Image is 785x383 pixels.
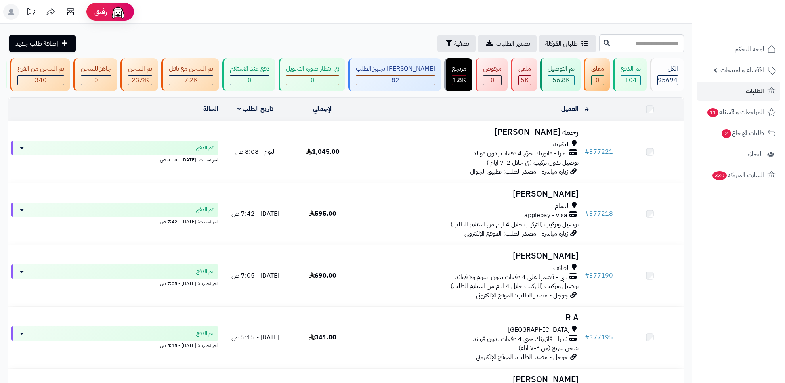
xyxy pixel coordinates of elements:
[697,145,780,164] a: العملاء
[286,76,339,85] div: 0
[443,58,474,91] a: مرتجع 1.8K
[553,140,570,149] span: البكيرية
[237,104,273,114] a: تاريخ الطلب
[221,58,277,91] a: دفع عند الاستلام 0
[735,44,764,55] span: لوحة التحكم
[545,39,578,48] span: طلباتي المُوكلة
[35,75,47,85] span: 340
[356,64,435,73] div: [PERSON_NAME] تجهيز الطلب
[196,144,214,152] span: تم الدفع
[454,39,469,48] span: تصفية
[552,75,570,85] span: 56.8K
[585,333,589,342] span: #
[231,271,279,280] span: [DATE] - 7:05 ص
[585,209,613,218] a: #377218
[309,333,336,342] span: 341.00
[9,35,76,52] a: إضافة طلب جديد
[196,206,214,214] span: تم الدفع
[470,167,568,176] span: زيارة مباشرة - مصدر الطلب: تطبيق الجوال
[196,329,214,337] span: تم الدفع
[72,58,119,91] a: جاهز للشحن 0
[356,76,435,85] div: 82
[585,271,613,280] a: #377190
[94,75,98,85] span: 0
[519,76,531,85] div: 4986
[169,64,213,73] div: تم الشحن مع ناقل
[509,58,539,91] a: ملغي 5K
[452,76,466,85] div: 1820
[476,291,568,300] span: جوجل - مصدر الطلب: الموقع الإلكتروني
[548,64,575,73] div: تم التوصيل
[474,58,509,91] a: مرفوض 0
[496,39,530,48] span: تصدير الطلبات
[591,64,604,73] div: معلق
[548,76,574,85] div: 56815
[478,35,537,52] a: تصدير الطلبات
[11,217,218,225] div: اخر تحديث: [DATE] - 7:42 ص
[487,158,579,167] span: توصيل بدون تركيب (في خلال 2-7 ايام )
[596,75,600,85] span: 0
[17,64,64,73] div: تم الشحن من الفرع
[248,75,252,85] span: 0
[132,75,149,85] span: 23.9K
[81,76,111,85] div: 0
[235,147,276,157] span: اليوم - 8:08 ص
[585,209,589,218] span: #
[561,104,579,114] a: العميل
[11,155,218,163] div: اخر تحديث: [DATE] - 8:08 ص
[508,326,570,335] span: [GEOGRAPHIC_DATA]
[707,108,718,117] span: 11
[585,104,589,114] a: #
[697,40,780,59] a: لوحة التحكم
[451,282,579,291] span: توصيل وتركيب (التركيب خلال 4 ايام من استلام الطلب)
[311,75,315,85] span: 0
[721,128,764,139] span: طلبات الإرجاع
[230,64,269,73] div: دفع عند الاستلام
[697,82,780,101] a: الطلبات
[160,58,221,91] a: تم الشحن مع ناقل 7.2K
[94,7,107,17] span: رفيق
[8,58,72,91] a: تم الشحن من الفرع 340
[110,4,126,20] img: ai-face.png
[585,147,589,157] span: #
[697,166,780,185] a: السلات المتروكة330
[611,58,648,91] a: تم الدفع 104
[230,76,269,85] div: 0
[747,149,763,160] span: العملاء
[128,76,152,85] div: 23926
[184,75,198,85] span: 7.2K
[621,76,640,85] div: 104
[203,104,218,114] a: الحالة
[360,313,578,322] h3: R A
[231,209,279,218] span: [DATE] - 7:42 ص
[555,202,570,211] span: الدمام
[18,76,64,85] div: 340
[585,271,589,280] span: #
[473,335,567,344] span: تمارا - فاتورتك حتى 4 دفعات بدون فوائد
[11,279,218,287] div: اخر تحديث: [DATE] - 7:05 ص
[464,229,568,238] span: زيارة مباشرة - مصدر الطلب: الموقع الإلكتروني
[712,171,727,180] span: 330
[392,75,399,85] span: 82
[15,39,58,48] span: إضافة طلب جديد
[437,35,476,52] button: تصفية
[455,273,567,282] span: تابي - قسّمها على 4 دفعات بدون رسوم ولا فوائد
[309,209,336,218] span: 595.00
[11,341,218,349] div: اخر تحديث: [DATE] - 5:15 ص
[169,76,213,85] div: 7223
[648,58,686,91] a: الكل95694
[585,147,613,157] a: #377221
[476,352,568,362] span: جوجل - مصدر الطلب: الموقع الإلكتروني
[697,103,780,122] a: المراجعات والأسئلة11
[722,129,731,138] span: 2
[553,264,570,273] span: الطائف
[539,58,582,91] a: تم التوصيل 56.8K
[720,65,764,76] span: الأقسام والمنتجات
[585,333,613,342] a: #377195
[524,211,567,220] span: applepay - visa
[697,124,780,143] a: طلبات الإرجاع2
[621,64,641,73] div: تم الدفع
[625,75,637,85] span: 104
[360,190,578,199] h3: [PERSON_NAME]
[453,75,466,85] span: 1.8K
